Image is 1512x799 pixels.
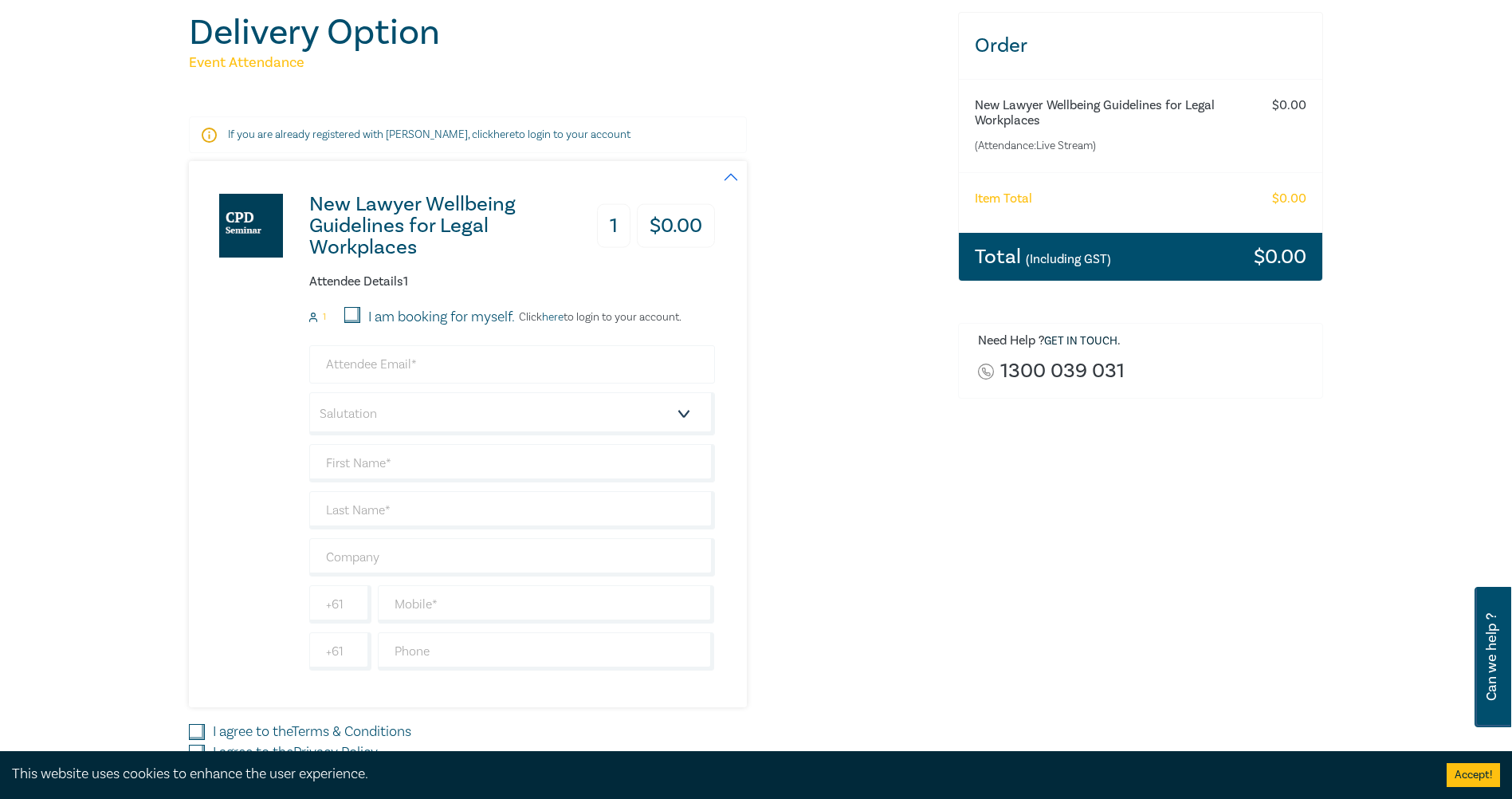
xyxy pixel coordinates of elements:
input: +61 [309,585,371,624]
h3: 1 [597,204,630,248]
h3: Order [959,13,1323,79]
h6: Attendee Details 1 [309,274,715,289]
h6: Need Help ? . [978,333,1311,349]
input: +61 [309,632,371,671]
label: I am booking for myself. [368,307,515,328]
a: here [493,128,515,142]
input: Phone [378,632,715,671]
small: 1 [323,312,326,323]
h3: Total [975,246,1111,267]
a: here [542,310,564,325]
h6: $ 0.00 [1272,191,1306,207]
h6: $ 0.00 [1272,98,1306,113]
h5: Event Attendance [189,53,939,73]
h3: $ 0.00 [1254,246,1306,267]
h6: New Lawyer Wellbeing Guidelines for Legal Workplaces [975,98,1243,128]
p: If you are already registered with [PERSON_NAME], click to login to your account [228,127,708,143]
div: This website uses cookies to enhance the user experience. [12,764,1423,785]
input: Mobile* [378,585,715,624]
h3: New Lawyer Wellbeing Guidelines for Legal Workplaces [309,194,571,258]
button: Accept cookies [1447,763,1500,787]
input: First Name* [309,444,715,482]
h1: Delivery Option [189,12,939,53]
label: I agree to the [213,742,378,763]
input: Company [309,538,715,577]
img: New Lawyer Wellbeing Guidelines for Legal Workplaces [219,194,283,258]
a: Privacy Policy [293,743,378,762]
h6: Item Total [975,191,1032,207]
a: Terms & Conditions [292,722,411,741]
input: Attendee Email* [309,345,715,384]
a: 1300 039 031 [1000,360,1125,382]
p: Click to login to your account. [515,311,681,324]
input: Last Name* [309,491,715,529]
h3: $ 0.00 [637,204,715,248]
small: (Including GST) [1026,251,1111,267]
label: I agree to the [213,722,411,742]
span: Can we help ? [1484,596,1499,718]
a: Get in touch [1044,334,1117,348]
small: (Attendance: Live Stream ) [975,138,1243,154]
